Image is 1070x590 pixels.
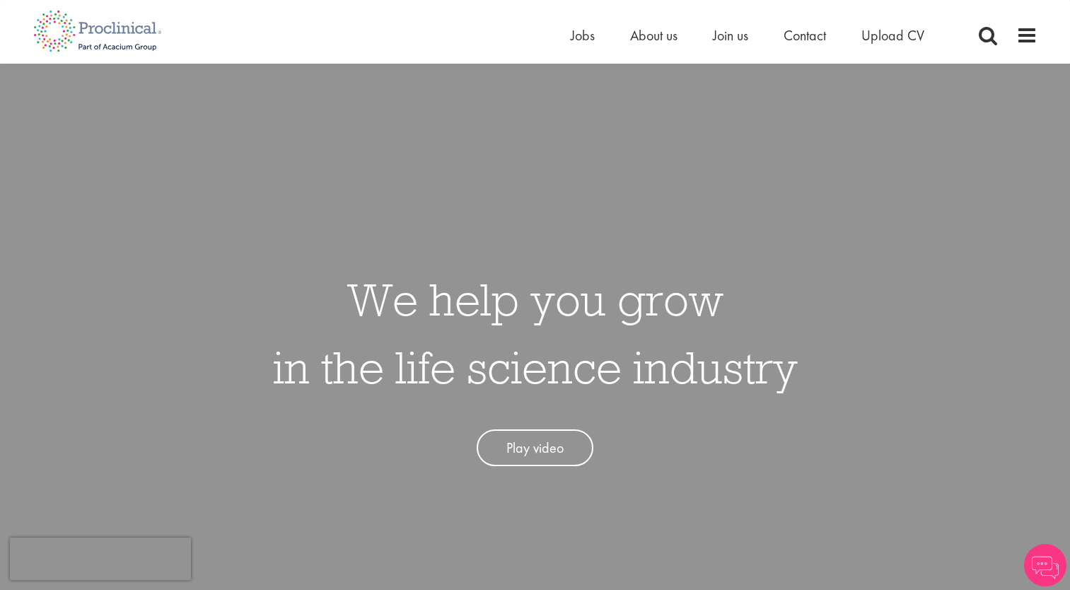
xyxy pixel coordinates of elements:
h1: We help you grow in the life science industry [273,265,798,401]
a: About us [630,26,678,45]
a: Jobs [571,26,595,45]
a: Play video [477,429,593,467]
a: Upload CV [861,26,924,45]
img: Chatbot [1024,544,1066,586]
a: Join us [713,26,748,45]
a: Contact [784,26,826,45]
